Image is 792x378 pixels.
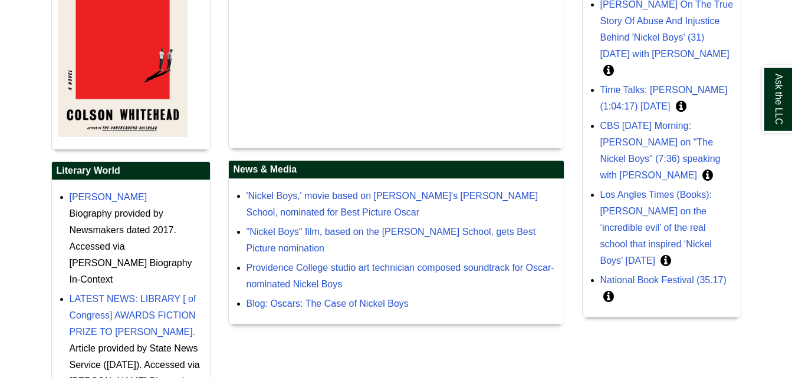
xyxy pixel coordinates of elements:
[600,190,712,266] a: Los Angles Times (Books): [PERSON_NAME] on the ‘incredible evil’ of the real school that inspired...
[600,275,727,285] a: National Book Festival (35.17)
[52,162,210,180] h2: Literary World
[600,121,721,180] a: CBS [DATE] Morning: [PERSON_NAME] on "The Nickel Boys" (7:36) speaking with [PERSON_NAME]
[70,192,147,202] a: [PERSON_NAME]
[247,263,554,289] a: Providence College studio art technician composed soundtrack for Oscar-nominated Nickel Boys
[247,227,536,253] a: "Nickel Boys" film, based on the [PERSON_NAME] School, gets Best Picture nomination
[229,161,564,179] h2: News & Media
[600,85,728,111] a: Time Talks: [PERSON_NAME] (1:04:17) [DATE]
[70,294,196,337] a: LATEST NEWS: LIBRARY [ of Congress] AWARDS FICTION PRIZE TO [PERSON_NAME].
[247,299,409,309] a: Blog: Oscars: The Case of Nickel Boys
[247,191,538,217] a: 'Nickel Boys,' movie based on [PERSON_NAME]'s [PERSON_NAME] School, nominated for Best Picture Oscar
[70,205,204,288] div: Biography provided by Newsmakers dated 2017. Accessed via [PERSON_NAME] Biography In-Context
